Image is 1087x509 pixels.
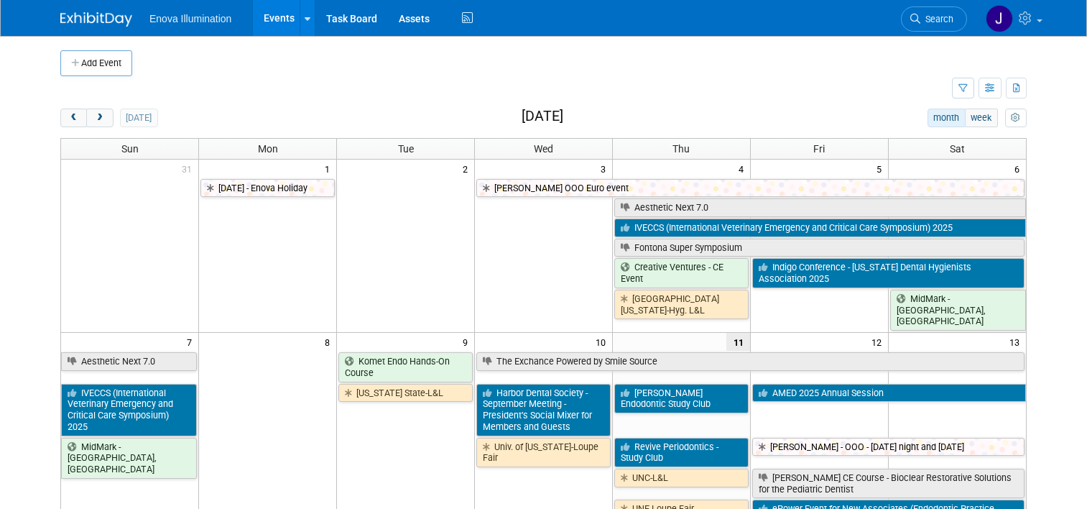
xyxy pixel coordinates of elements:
[398,143,414,155] span: Tue
[60,109,87,127] button: prev
[737,160,750,178] span: 4
[1008,333,1026,351] span: 13
[258,143,278,155] span: Mon
[890,290,1026,331] a: MidMark - [GEOGRAPHIC_DATA], [GEOGRAPHIC_DATA]
[522,109,563,124] h2: [DATE]
[920,14,953,24] span: Search
[594,333,612,351] span: 10
[476,438,611,467] a: Univ. of [US_STATE]-Loupe Fair
[149,13,231,24] span: Enova Illumination
[752,384,1026,403] a: AMED 2025 Annual Session
[461,160,474,178] span: 2
[338,352,473,382] a: Komet Endo Hands-On Course
[534,143,553,155] span: Wed
[614,219,1026,237] a: IVECCS (International Veterinary Emergency and Critical Care Symposium) 2025
[614,438,749,467] a: Revive Periodontics - Study Club
[901,6,967,32] a: Search
[813,143,825,155] span: Fri
[986,5,1013,32] img: Janelle Tlusty
[965,109,998,127] button: week
[672,143,690,155] span: Thu
[61,352,197,371] a: Aesthetic Next 7.0
[1005,109,1027,127] button: myCustomButton
[950,143,965,155] span: Sat
[1013,160,1026,178] span: 6
[60,12,132,27] img: ExhibitDay
[185,333,198,351] span: 7
[60,50,132,76] button: Add Event
[1011,114,1020,123] i: Personalize Calendar
[614,384,749,413] a: [PERSON_NAME] Endodontic Study Club
[323,333,336,351] span: 8
[870,333,888,351] span: 12
[614,239,1024,257] a: Fontona Super Symposium
[180,160,198,178] span: 31
[461,333,474,351] span: 9
[614,290,749,319] a: [GEOGRAPHIC_DATA][US_STATE]-Hyg. L&L
[323,160,336,178] span: 1
[120,109,158,127] button: [DATE]
[752,438,1024,457] a: [PERSON_NAME] - OOO - [DATE] night and [DATE]
[752,469,1024,498] a: [PERSON_NAME] CE Course - Bioclear Restorative Solutions for the Pediatric Dentist
[338,384,473,403] a: [US_STATE] State-L&L
[726,333,750,351] span: 11
[86,109,113,127] button: next
[476,179,1024,198] a: [PERSON_NAME] OOO Euro event
[614,469,749,487] a: UNC-L&L
[875,160,888,178] span: 5
[599,160,612,178] span: 3
[121,143,139,155] span: Sun
[476,384,611,436] a: Harbor Dental Society - September Meeting - President’s Social Mixer for Members and Guests
[614,258,749,288] a: Creative Ventures - CE Event
[614,198,1026,217] a: Aesthetic Next 7.0
[200,179,335,198] a: [DATE] - Enova Holiday
[476,352,1024,371] a: The Exchance Powered by Smile Source
[752,258,1024,288] a: Indigo Conference - [US_STATE] Dental Hygienists Association 2025
[61,438,197,479] a: MidMark - [GEOGRAPHIC_DATA], [GEOGRAPHIC_DATA]
[61,384,197,436] a: IVECCS (International Veterinary Emergency and Critical Care Symposium) 2025
[928,109,966,127] button: month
